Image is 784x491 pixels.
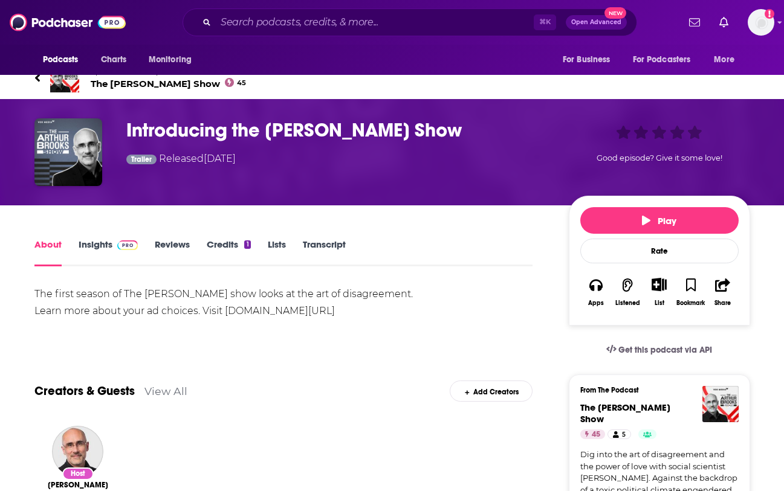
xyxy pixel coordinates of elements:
[714,300,731,307] div: Share
[117,240,138,250] img: Podchaser Pro
[50,63,79,92] img: The Arthur Brooks Show
[607,429,630,439] a: 5
[588,300,604,307] div: Apps
[144,385,187,397] a: View All
[714,51,734,68] span: More
[705,48,750,71] button: open menu
[748,9,774,36] button: Show profile menu
[534,14,556,30] span: ⌘ K
[580,207,739,234] button: Play
[580,402,670,425] span: The [PERSON_NAME] Show
[79,239,138,266] a: InsightsPodchaser Pro
[34,118,102,186] img: Introducing the Arthur Brooks Show
[34,383,135,399] a: Creators & Guests
[580,429,605,439] a: 45
[642,215,676,226] span: Play
[612,270,643,314] button: Listened
[748,9,774,36] span: Logged in as LBPublicity2
[625,48,708,71] button: open menu
[149,51,192,68] span: Monitoring
[34,239,62,266] a: About
[207,239,250,266] a: Credits1
[52,426,103,477] img: Arthur Brooks
[450,380,533,402] div: Add Creators
[676,300,705,307] div: Bookmark
[707,270,738,314] button: Share
[34,63,750,92] a: The Arthur Brooks ShowEpisode from the podcastThe [PERSON_NAME] Show45
[580,270,612,314] button: Apps
[604,7,626,19] span: New
[244,240,250,249] div: 1
[566,15,627,30] button: Open AdvancedNew
[580,386,729,394] h3: From The Podcast
[131,156,152,163] span: Trailer
[592,429,600,441] span: 45
[216,13,534,32] input: Search podcasts, credits, & more...
[554,48,626,71] button: open menu
[633,51,691,68] span: For Podcasters
[62,467,94,480] div: Host
[34,286,533,319] div: The first season of The [PERSON_NAME] show looks at the art of disagreement. Learn more about you...
[643,270,675,314] div: Show More ButtonList
[647,278,672,291] button: Show More Button
[155,239,190,266] a: Reviews
[580,239,739,263] div: Rate
[34,48,94,71] button: open menu
[675,270,707,314] button: Bookmark
[655,299,664,307] div: List
[765,9,774,19] svg: Add a profile image
[615,300,640,307] div: Listened
[684,12,705,33] a: Show notifications dropdown
[748,9,774,36] img: User Profile
[622,429,626,441] span: 5
[571,19,621,25] span: Open Advanced
[183,8,637,36] div: Search podcasts, credits, & more...
[597,335,722,365] a: Get this podcast via API
[43,51,79,68] span: Podcasts
[303,239,346,266] a: Transcript
[10,11,126,34] img: Podchaser - Follow, Share and Rate Podcasts
[48,480,108,490] a: Arthur Brooks
[268,239,286,266] a: Lists
[702,386,739,422] img: The Arthur Brooks Show
[101,51,127,68] span: Charts
[237,80,246,86] span: 45
[93,48,134,71] a: Charts
[597,153,722,162] span: Good episode? Give it some love!
[48,480,108,490] span: [PERSON_NAME]
[563,51,611,68] span: For Business
[126,118,549,142] h1: Introducing the Arthur Brooks Show
[714,12,733,33] a: Show notifications dropdown
[140,48,207,71] button: open menu
[580,402,670,425] a: The Arthur Brooks Show
[126,152,236,168] div: Released [DATE]
[618,345,712,355] span: Get this podcast via API
[91,78,247,89] span: The [PERSON_NAME] Show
